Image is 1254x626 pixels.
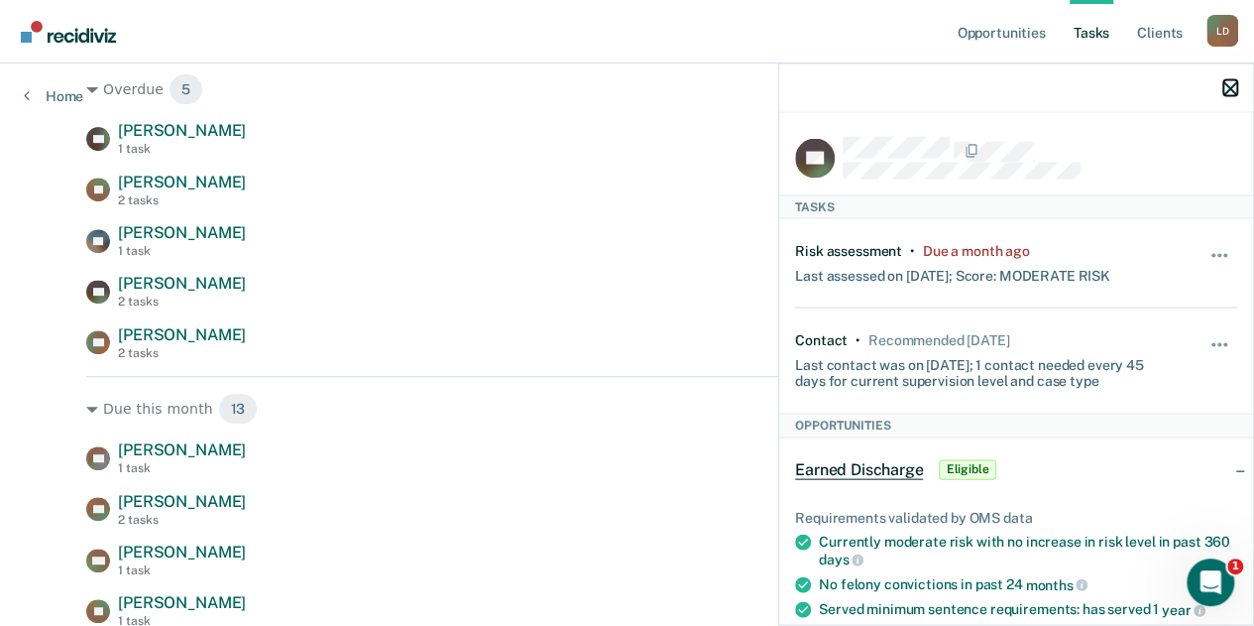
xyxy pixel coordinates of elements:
[819,601,1237,619] div: Served minimum sentence requirements: has served 1
[1206,15,1238,47] button: Profile dropdown button
[1187,559,1234,606] iframe: Intercom live chat
[118,563,246,577] div: 1 task
[21,21,116,43] img: Recidiviz
[1025,576,1087,592] span: months
[118,593,246,612] span: [PERSON_NAME]
[939,459,995,479] span: Eligible
[118,346,246,360] div: 2 tasks
[1227,559,1243,574] span: 1
[118,325,246,344] span: [PERSON_NAME]
[795,509,1237,526] div: Requirements validated by OMS data
[795,459,923,479] span: Earned Discharge
[910,243,915,260] div: •
[1162,602,1205,618] span: year
[118,173,246,191] span: [PERSON_NAME]
[118,492,246,511] span: [PERSON_NAME]
[118,193,246,207] div: 2 tasks
[118,543,246,562] span: [PERSON_NAME]
[855,331,860,348] div: •
[86,393,1168,425] div: Due this month
[118,295,246,309] div: 2 tasks
[86,73,1168,105] div: Overdue
[118,223,246,242] span: [PERSON_NAME]
[795,331,848,348] div: Contact
[1206,15,1238,47] div: L D
[24,87,83,105] a: Home
[779,414,1253,438] div: Opportunities
[118,513,246,527] div: 2 tasks
[923,243,1030,260] div: Due a month ago
[218,393,259,425] span: 13
[819,552,863,567] span: days
[819,534,1237,567] div: Currently moderate risk with no increase in risk level in past 360
[118,244,246,258] div: 1 task
[819,575,1237,593] div: No felony convictions in past 24
[779,194,1253,218] div: Tasks
[795,243,902,260] div: Risk assessment
[118,440,246,459] span: [PERSON_NAME]
[118,274,246,293] span: [PERSON_NAME]
[868,331,1009,348] div: Recommended in 11 days
[169,73,203,105] span: 5
[779,438,1253,501] div: Earned DischargeEligible
[118,142,246,156] div: 1 task
[118,121,246,140] span: [PERSON_NAME]
[795,348,1164,390] div: Last contact was on [DATE]; 1 contact needed every 45 days for current supervision level and case...
[795,260,1110,285] div: Last assessed on [DATE]; Score: MODERATE RISK
[118,461,246,475] div: 1 task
